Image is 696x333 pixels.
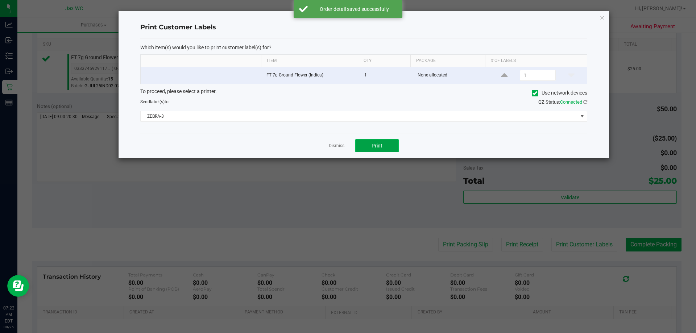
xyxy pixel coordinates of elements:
[261,55,358,67] th: Item
[372,143,382,149] span: Print
[413,67,489,84] td: None allocated
[262,67,360,84] td: FT 7g Ground Flower (Indica)
[355,139,399,152] button: Print
[135,88,593,99] div: To proceed, please select a printer.
[140,44,587,51] p: Which item(s) would you like to print customer label(s) for?
[538,99,587,105] span: QZ Status:
[150,99,165,104] span: label(s)
[358,55,410,67] th: Qty
[360,67,413,84] td: 1
[140,23,587,32] h4: Print Customer Labels
[312,5,397,13] div: Order detail saved successfully
[410,55,485,67] th: Package
[7,275,29,297] iframe: Resource center
[141,111,578,121] span: ZEBRA-3
[485,55,582,67] th: # of labels
[329,143,344,149] a: Dismiss
[140,99,170,104] span: Send to:
[532,89,587,97] label: Use network devices
[560,99,582,105] span: Connected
